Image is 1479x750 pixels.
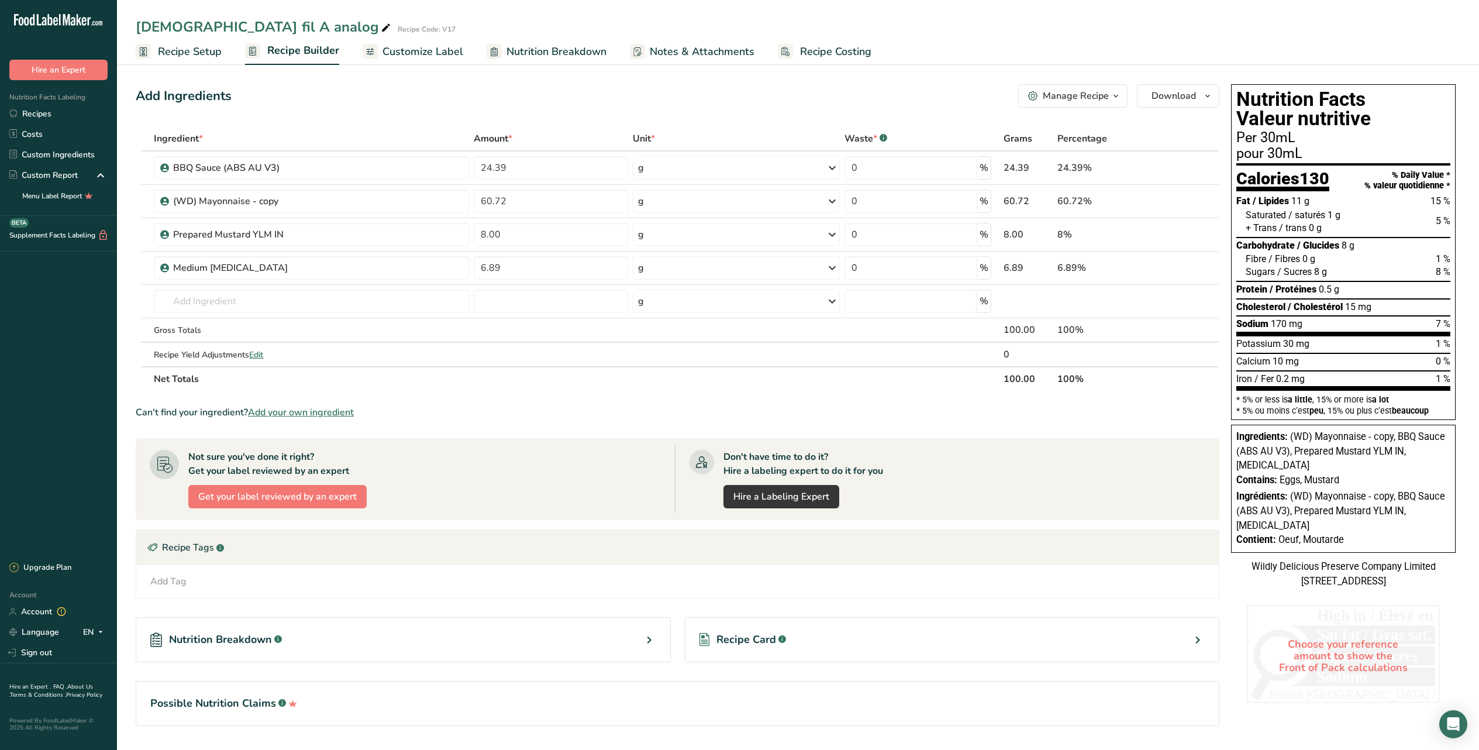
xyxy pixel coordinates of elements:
h1: Nutrition Facts Valeur nutritive [1236,90,1450,129]
span: 1 % [1436,338,1450,349]
div: Medium [MEDICAL_DATA] [173,261,319,275]
span: Download [1152,89,1196,103]
a: Privacy Policy [66,691,102,699]
span: 0.5 g [1319,284,1339,295]
span: Iron [1236,373,1252,384]
span: 10 mg [1273,356,1299,367]
span: 15 % [1430,195,1450,207]
div: Manage Recipe [1043,89,1109,103]
span: Fat [1236,195,1250,207]
div: Prepared Mustard YLM IN [173,228,319,242]
span: Unit [633,132,655,146]
div: % Daily Value * % valeur quotidienne * [1364,170,1450,191]
span: Sodium [1236,318,1268,329]
span: Potassium [1236,338,1281,349]
a: FAQ . [53,683,67,691]
span: 0 % [1436,356,1450,367]
span: Contient: [1236,534,1276,545]
a: Customize Label [363,39,463,65]
span: Recipe Builder [267,43,339,59]
span: Percentage [1057,132,1107,146]
span: Customize Label [382,44,463,60]
span: Oeuf, Moutarde [1278,534,1344,545]
a: Recipe Costing [778,39,871,65]
th: 100% [1055,366,1162,391]
div: 100% [1057,323,1160,337]
div: 8.00 [1004,228,1053,242]
button: Get your label reviewed by an expert [188,485,367,508]
span: Saturated [1246,209,1286,221]
span: (WD) Mayonnaise - copy, BBQ Sauce (ABS AU V3), Prepared Mustard YLM IN, [MEDICAL_DATA] [1236,491,1445,531]
span: Notes & Attachments [650,44,754,60]
div: Gross Totals [154,324,469,336]
div: Don't have time to do it? Hire a labeling expert to do it for you [723,450,883,478]
span: / Sucres [1277,266,1312,277]
span: a lot [1372,395,1389,404]
span: Ingredient [154,132,203,146]
a: Notes & Attachments [630,39,754,65]
th: Net Totals [151,366,1001,391]
span: Nutrition Breakdown [169,632,272,648]
span: / Glucides [1297,240,1339,251]
button: Hire an Expert [9,60,108,80]
div: Open Intercom Messenger [1439,710,1467,738]
span: 130 [1299,168,1329,188]
div: Upgrade Plan [9,562,71,574]
div: Recipe Code: V17 [398,24,456,35]
span: / Protéines [1270,284,1316,295]
span: 8 g [1314,266,1327,277]
span: Ingrédients: [1236,491,1288,502]
span: Calcium [1236,356,1270,367]
div: 24.39 [1004,161,1053,175]
span: 11 g [1291,195,1309,207]
span: Get your label reviewed by an expert [198,490,357,504]
button: Manage Recipe [1018,84,1128,108]
a: Hire a Labeling Expert [723,485,839,508]
div: Choose your reference amount to show the Front of Pack calculations [1247,605,1440,707]
span: / Lipides [1253,195,1289,207]
span: Carbohydrate [1236,240,1295,251]
span: 1 % [1436,373,1450,384]
div: EN [83,625,108,639]
a: Nutrition Breakdown [487,39,606,65]
span: Sugars [1246,266,1275,277]
div: Calories [1236,170,1329,192]
a: Hire an Expert . [9,683,51,691]
div: Per 30mL [1236,131,1450,145]
span: Add your own ingredient [248,405,354,419]
div: BBQ Sauce (ABS AU V3) [173,161,319,175]
div: g [638,228,644,242]
span: + Trans [1246,222,1277,233]
span: Recipe Card [716,632,776,648]
a: Terms & Conditions . [10,691,66,699]
span: / trans [1279,222,1306,233]
span: / Fibres [1268,253,1300,264]
div: Not sure you've done it right? Get your label reviewed by an expert [188,450,349,478]
div: 24.39% [1057,161,1160,175]
h1: Possible Nutrition Claims [150,696,1205,711]
div: pour 30mL [1236,147,1450,161]
div: 6.89 [1004,261,1053,275]
span: Cholesterol [1236,301,1285,312]
span: / Fer [1254,373,1274,384]
a: Recipe Builder [245,37,339,66]
span: peu [1309,406,1323,415]
div: [DEMOGRAPHIC_DATA] fil A analog [136,16,393,37]
span: / saturés [1288,209,1325,221]
div: g [638,261,644,275]
div: g [638,194,644,208]
div: * 5% ou moins c’est , 15% ou plus c’est [1236,407,1450,415]
span: Protein [1236,284,1267,295]
span: Recipe Setup [158,44,222,60]
span: / Cholestérol [1288,301,1343,312]
span: 0 g [1309,222,1322,233]
div: Custom Report [9,169,78,181]
div: Can't find your ingredient? [136,405,1219,419]
span: Ingredients: [1236,431,1288,442]
div: Add Tag [150,574,187,589]
span: Fibre [1246,253,1266,264]
span: 1 % [1436,253,1450,264]
button: Download [1137,84,1219,108]
span: beaucoup [1392,406,1429,415]
span: 0 g [1302,253,1315,264]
